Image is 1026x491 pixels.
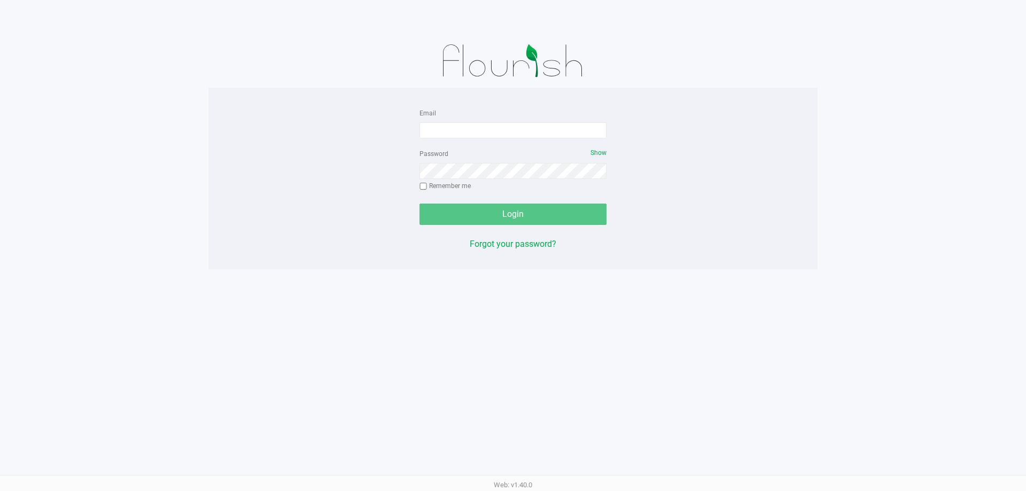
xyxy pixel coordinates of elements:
label: Remember me [419,181,471,191]
input: Remember me [419,183,427,190]
label: Email [419,108,436,118]
span: Web: v1.40.0 [494,481,532,489]
label: Password [419,149,448,159]
span: Show [590,149,607,157]
button: Forgot your password? [470,238,556,251]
